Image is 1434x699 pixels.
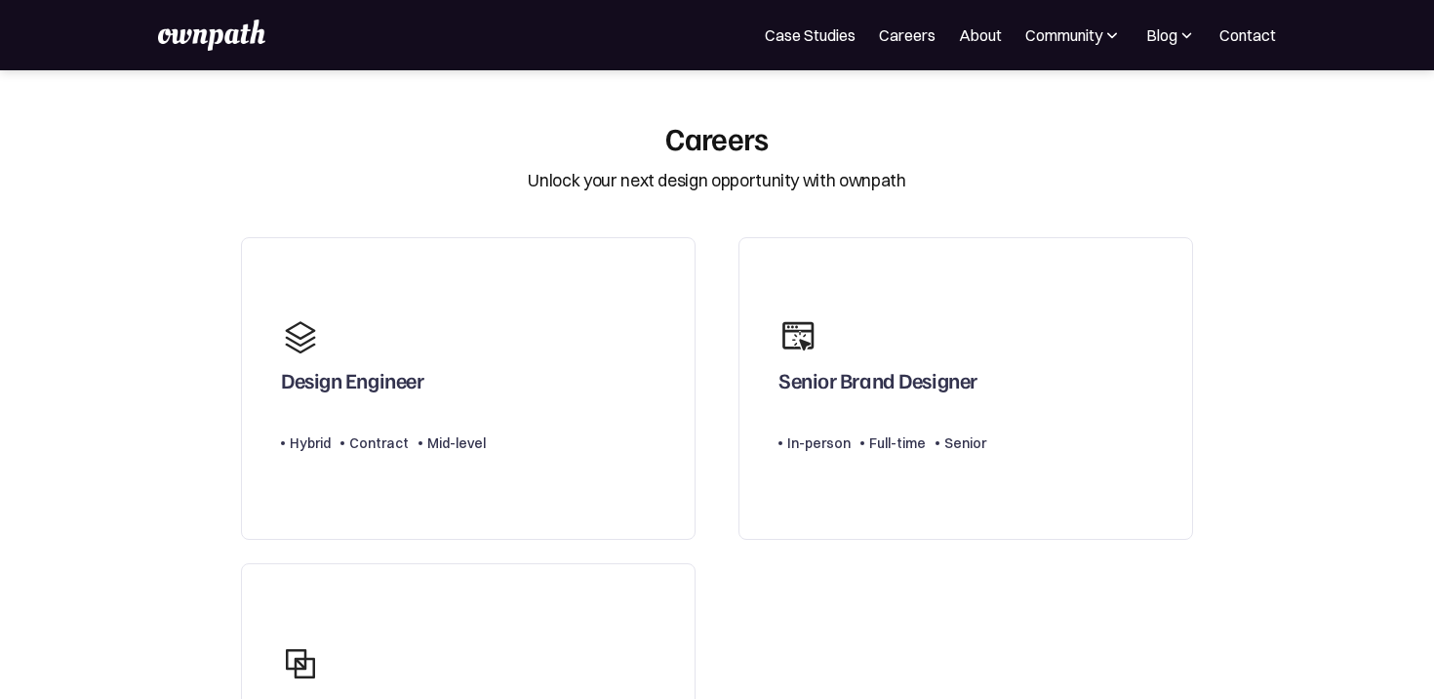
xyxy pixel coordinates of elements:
[427,432,486,455] div: Mid-level
[869,432,926,455] div: Full-time
[944,432,986,455] div: Senior
[281,367,423,402] div: Design Engineer
[290,432,331,455] div: Hybrid
[1145,23,1196,47] div: Blog
[1025,23,1102,47] div: Community
[765,23,856,47] a: Case Studies
[879,23,936,47] a: Careers
[1219,23,1276,47] a: Contact
[349,432,409,455] div: Contract
[738,237,1193,541] a: Senior Brand DesignerIn-personFull-timeSenior
[528,168,905,193] div: Unlock your next design opportunity with ownpath
[778,367,977,402] div: Senior Brand Designer
[241,237,696,541] a: Design EngineerHybridContractMid-level
[959,23,1002,47] a: About
[665,119,769,156] div: Careers
[1146,23,1177,47] div: Blog
[1025,23,1122,47] div: Community
[787,432,851,455] div: In-person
